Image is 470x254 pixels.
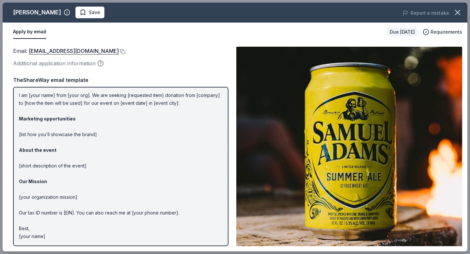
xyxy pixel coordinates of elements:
strong: Our Mission [19,179,47,184]
span: Requirements [431,28,462,36]
p: Hi [name/there], I am [your name] from [your org]. We are seeking [requested item] donation from ... [19,76,223,240]
div: Additional application information [13,59,228,68]
strong: Marketing opportunities [19,116,76,121]
span: Email : [13,48,119,54]
button: Save [75,7,104,18]
img: Image for Samuel Adams [236,47,462,246]
strong: About the event [19,147,56,153]
button: Report a mistake [403,9,449,17]
div: TheShareWay email template [13,76,228,84]
button: Requirements [423,28,462,36]
div: Due [DATE] [387,27,417,37]
span: Save [89,8,100,16]
div: [PERSON_NAME] [13,7,61,18]
a: [EMAIL_ADDRESS][DOMAIN_NAME] [29,47,119,55]
button: Apply by email [13,25,46,39]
